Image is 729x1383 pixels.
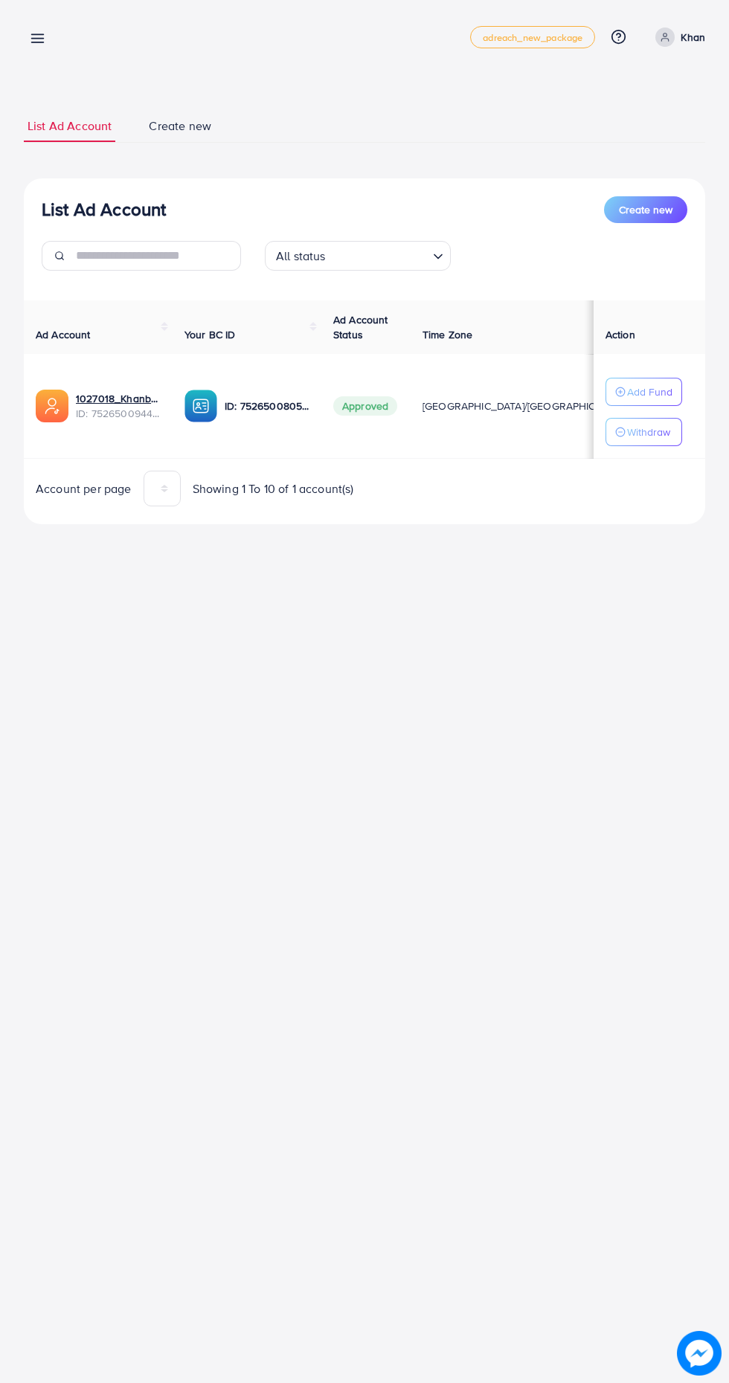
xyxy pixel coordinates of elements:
[423,399,629,413] span: [GEOGRAPHIC_DATA]/[GEOGRAPHIC_DATA]
[606,327,635,342] span: Action
[76,391,161,406] a: 1027018_Khanbhia_1752400071646
[28,117,112,135] span: List Ad Account
[36,390,68,422] img: ic-ads-acc.e4c84228.svg
[273,245,329,267] span: All status
[225,397,309,415] p: ID: 7526500805902909457
[483,33,582,42] span: adreach_new_package
[677,1331,722,1376] img: image
[606,418,682,446] button: Withdraw
[36,327,91,342] span: Ad Account
[42,199,166,220] h3: List Ad Account
[604,196,687,223] button: Create new
[619,202,672,217] span: Create new
[76,406,161,421] span: ID: 7526500944935256080
[330,242,427,267] input: Search for option
[76,391,161,422] div: <span class='underline'>1027018_Khanbhia_1752400071646</span></br>7526500944935256080
[627,423,670,441] p: Withdraw
[184,390,217,422] img: ic-ba-acc.ded83a64.svg
[681,28,705,46] p: Khan
[627,383,672,401] p: Add Fund
[649,28,705,47] a: Khan
[184,327,236,342] span: Your BC ID
[333,312,388,342] span: Ad Account Status
[265,241,451,271] div: Search for option
[470,26,595,48] a: adreach_new_package
[193,480,354,497] span: Showing 1 To 10 of 1 account(s)
[606,378,682,406] button: Add Fund
[149,117,211,135] span: Create new
[36,480,132,497] span: Account per page
[423,327,472,342] span: Time Zone
[333,396,397,416] span: Approved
